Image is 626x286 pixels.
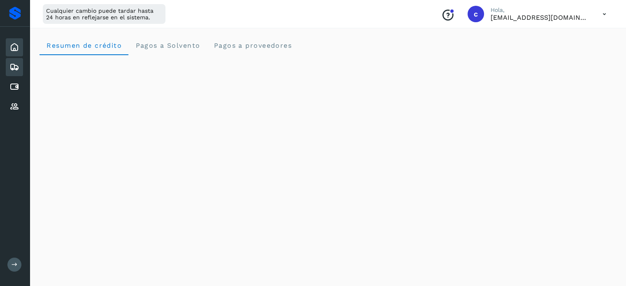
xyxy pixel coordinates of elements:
span: Pagos a Solvento [135,42,200,49]
div: Embarques [6,58,23,76]
div: Inicio [6,38,23,56]
div: Proveedores [6,98,23,116]
p: cxp1@53cargo.com [491,14,589,21]
span: Resumen de crédito [46,42,122,49]
span: Pagos a proveedores [213,42,292,49]
p: Hola, [491,7,589,14]
div: Cuentas por pagar [6,78,23,96]
div: Cualquier cambio puede tardar hasta 24 horas en reflejarse en el sistema. [43,4,165,24]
